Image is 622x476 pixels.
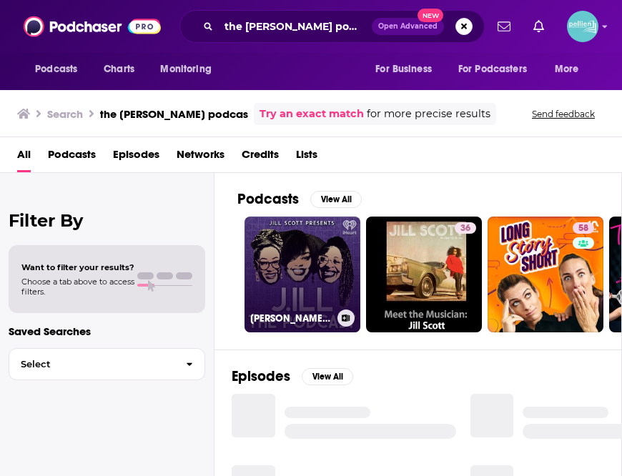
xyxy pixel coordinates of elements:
button: open menu [150,56,229,83]
span: New [418,9,443,22]
a: Lists [296,143,317,172]
span: Want to filter your results? [21,262,134,272]
span: Logged in as JessicaPellien [567,11,598,42]
a: Episodes [113,143,159,172]
span: Charts [104,59,134,79]
span: 36 [460,222,470,236]
a: 58 [573,222,594,234]
span: For Podcasters [458,59,527,79]
h3: [PERSON_NAME] Presents: [PERSON_NAME]ill the Podcast [250,312,332,324]
a: Podcasts [48,143,96,172]
a: Try an exact match [260,106,364,122]
a: Charts [94,56,143,83]
span: Monitoring [160,59,211,79]
a: 36 [366,217,482,332]
button: Select [9,348,205,380]
a: PodcastsView All [237,190,362,208]
span: Open Advanced [378,23,438,30]
button: View All [302,368,353,385]
button: open menu [25,56,96,83]
button: View All [310,191,362,208]
span: Select [9,360,174,369]
button: Show profile menu [567,11,598,42]
img: Podchaser - Follow, Share and Rate Podcasts [24,13,161,40]
h2: Filter By [9,210,205,231]
img: User Profile [567,11,598,42]
button: Send feedback [528,108,599,120]
button: Open AdvancedNew [372,18,444,35]
a: EpisodesView All [232,367,353,385]
button: open menu [365,56,450,83]
a: Show notifications dropdown [528,14,550,39]
button: open menu [545,56,597,83]
a: Networks [177,143,224,172]
p: Saved Searches [9,324,205,338]
span: Podcasts [35,59,77,79]
h3: Search [47,107,83,121]
span: for more precise results [367,106,490,122]
span: More [555,59,579,79]
a: 58 [488,217,603,332]
span: Choose a tab above to access filters. [21,277,134,297]
div: Search podcasts, credits, & more... [179,10,485,43]
button: open menu [449,56,548,83]
a: Credits [242,143,279,172]
span: 58 [578,222,588,236]
a: [PERSON_NAME] Presents: [PERSON_NAME]ill the Podcast [245,217,360,332]
span: For Business [375,59,432,79]
input: Search podcasts, credits, & more... [219,15,372,38]
a: All [17,143,31,172]
h2: Episodes [232,367,290,385]
h3: the [PERSON_NAME] podcas [100,107,248,121]
a: 36 [455,222,476,234]
h2: Podcasts [237,190,299,208]
a: Show notifications dropdown [492,14,516,39]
